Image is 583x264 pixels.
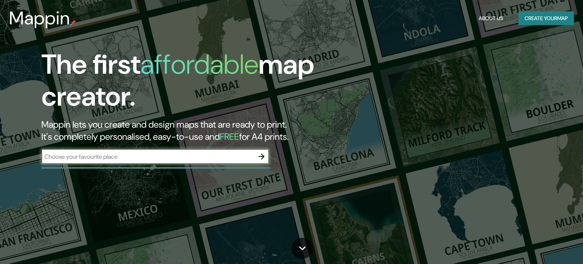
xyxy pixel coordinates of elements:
h2: Mappin lets you create and design maps that are ready to print. It's completely personalised, eas... [41,119,333,143]
button: Create yourmap [518,11,574,25]
h1: affordable [140,47,258,82]
h1: The first map creator. [41,49,333,119]
h5: FREE [220,131,239,142]
img: mappin-pin [70,20,76,26]
button: About Us [476,11,506,25]
h3: Mappin [9,8,70,29]
input: Choose your favourite place [41,152,254,161]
